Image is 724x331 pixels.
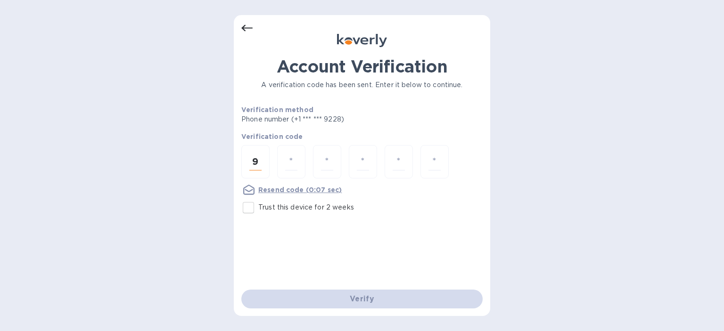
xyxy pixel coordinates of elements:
b: Verification method [241,106,313,113]
p: Phone number (+1 *** *** 9228) [241,114,416,124]
u: Resend code (0:07 sec) [258,186,342,194]
h1: Account Verification [241,57,483,76]
p: Trust this device for 2 weeks [258,202,354,212]
p: A verification code has been sent. Enter it below to continue. [241,80,483,90]
p: Verification code [241,132,483,141]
